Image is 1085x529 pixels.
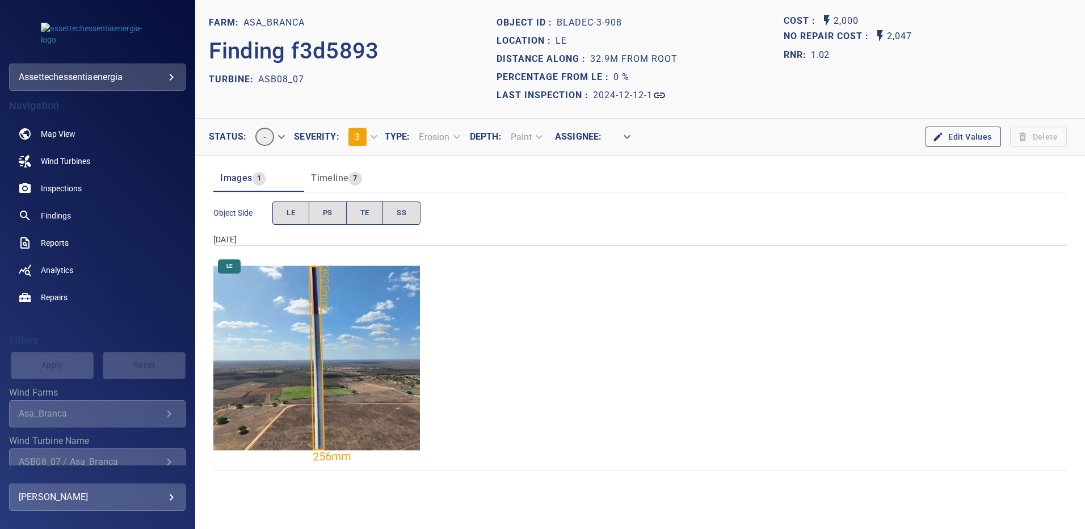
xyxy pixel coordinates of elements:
span: Images [220,173,252,183]
div: Paint [502,127,550,147]
div: Erosion [410,127,468,147]
p: 1.02 [811,48,829,62]
p: Distance along : [497,52,590,66]
div: ASB08_07 / Asa_Branca [19,456,162,467]
h1: RNR: [784,48,811,62]
a: map noActive [9,120,186,148]
img: assettechessentiaenergia-logo [41,23,154,45]
label: Wind Farms [9,388,186,397]
label: Type : [385,132,410,141]
span: Inspections [41,183,82,194]
button: Edit Values [926,127,1000,148]
span: Timeline [311,173,348,183]
p: Percentage from LE : [497,70,613,84]
p: Object ID : [497,16,557,30]
label: Assignee : [555,132,602,141]
svg: Auto No Repair Cost [873,29,887,43]
p: 2024-12-12-1 [593,89,653,102]
span: - [256,132,273,142]
span: Map View [41,128,75,140]
h4: Navigation [9,100,186,111]
div: 3 [339,123,385,150]
span: PS [323,207,333,220]
span: The ratio of the additional incurred cost of repair in 1 year and the cost of repairing today. Fi... [784,46,829,64]
span: Wind Turbines [41,156,90,167]
div: Wind Turbine Name [9,448,186,476]
a: reports noActive [9,229,186,257]
div: assettechessentiaenergia [19,68,176,86]
p: Last Inspection : [497,89,593,102]
p: 2,047 [887,29,912,44]
p: ASB08_07 [258,73,304,86]
div: [DATE] [213,234,1067,245]
p: TURBINE: [209,73,258,86]
span: 1 [253,172,266,185]
label: Severity : [294,132,339,141]
label: Status : [209,132,246,141]
a: analytics noActive [9,257,186,284]
h1: No Repair Cost : [784,31,873,42]
span: 3 [355,132,360,142]
span: SS [397,207,406,220]
p: bladeC-3-908 [557,16,622,30]
span: Repairs [41,292,68,303]
a: repairs noActive [9,284,186,311]
p: Finding f3d5893 [209,34,379,68]
span: Projected additional costs incurred by waiting 1 year to repair. This is a function of possible i... [784,29,873,44]
p: Location : [497,34,556,48]
div: assettechessentiaenergia [9,64,186,91]
svg: Auto Cost [820,14,834,27]
img: Asa_Branca/ASB08_07/2024-12-12-1/2024-12-12-3/image124wp124.jpg [213,255,420,461]
span: Object Side [213,207,272,219]
label: Depth : [470,132,502,141]
button: PS [309,201,347,225]
span: The base labour and equipment costs to repair the finding. Does not include the loss of productio... [784,14,820,29]
p: 0 % [613,70,629,84]
label: Wind Turbine Name [9,436,186,446]
p: Asa_Branca [243,16,305,30]
span: Analytics [41,264,73,276]
span: LE [287,207,295,220]
a: 2024-12-12-1 [593,89,666,102]
div: [PERSON_NAME] [19,488,176,506]
h4: Filters [9,335,186,346]
p: 2,000 [834,14,859,29]
span: Findings [41,210,71,221]
div: Wind Farms [9,400,186,427]
span: LE [220,262,239,270]
a: windturbines noActive [9,148,186,175]
span: Reports [41,237,69,249]
button: LE [272,201,309,225]
div: - [246,123,292,150]
span: 7 [348,172,361,185]
p: 32.9m from root [590,52,678,66]
p: LE [556,34,567,48]
p: FARM: [209,16,243,30]
a: inspections noActive [9,175,186,202]
div: objectSide [272,201,420,225]
h1: Cost : [784,16,820,27]
div: Asa_Branca [19,408,162,419]
button: TE [346,201,384,225]
a: findings noActive [9,202,186,229]
div: ​ [602,127,638,147]
span: TE [360,207,369,220]
button: SS [382,201,420,225]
